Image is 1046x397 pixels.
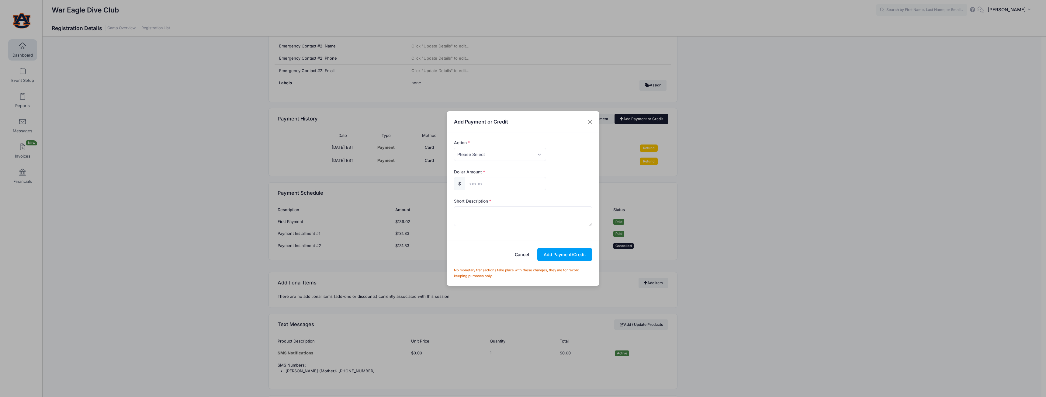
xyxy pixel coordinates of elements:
[454,118,508,125] h4: Add Payment or Credit
[465,177,546,190] input: xxx.xx
[454,140,470,146] label: Action
[585,117,596,127] button: Close
[509,248,535,261] button: Cancel
[537,248,592,261] button: Add Payment/Credit
[454,198,491,204] label: Short Description
[454,169,485,175] label: Dollar Amount
[454,177,465,190] div: $
[454,268,579,278] small: No monetary transactions take place with these changes, they are for record keeping purposes only.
